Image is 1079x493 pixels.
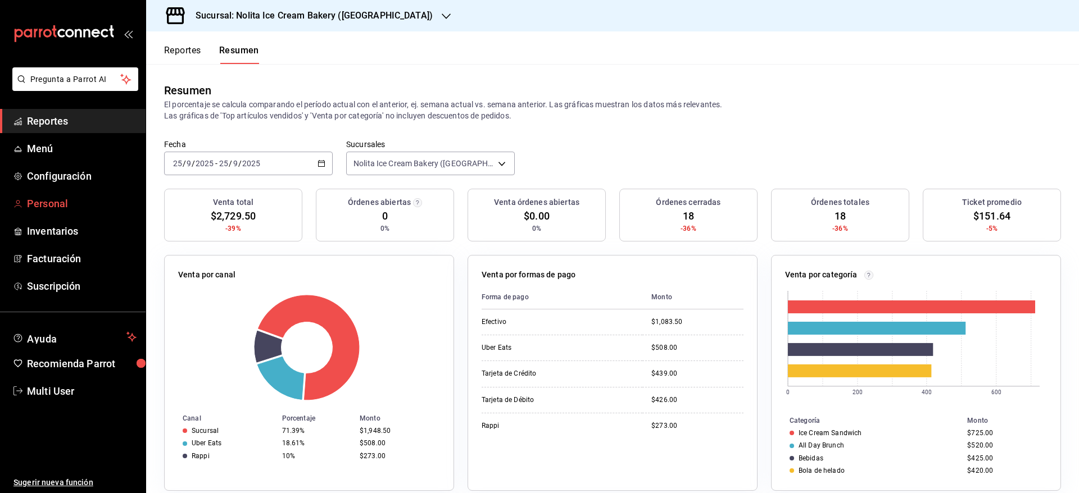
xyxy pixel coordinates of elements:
h3: Sucursal: Nolita Ice Cream Bakery ([GEOGRAPHIC_DATA]) [187,9,433,22]
div: $439.00 [651,369,743,378]
h3: Órdenes abiertas [348,197,411,208]
span: $2,729.50 [211,208,256,223]
text: 0 [786,389,790,395]
div: Uber Eats [192,439,221,447]
span: Recomienda Parrot [27,356,137,371]
div: $273.00 [651,421,743,431]
span: -39% [225,223,241,234]
text: 600 [991,389,1001,395]
span: -5% [986,223,998,234]
div: 18.61% [282,439,351,447]
span: Personal [27,196,137,211]
div: All Day Brunch [799,441,844,449]
div: 10% [282,452,351,460]
th: Categoría [772,414,963,427]
th: Canal [165,412,278,424]
input: -- [186,159,192,168]
input: ---- [242,159,261,168]
span: -36% [832,223,848,234]
span: - [215,159,217,168]
span: Pregunta a Parrot AI [30,74,121,85]
span: -36% [681,223,696,234]
div: Bebidas [799,454,823,462]
div: navigation tabs [164,45,259,64]
h3: Ticket promedio [962,197,1022,208]
span: $151.64 [973,208,1010,223]
span: / [238,159,242,168]
div: Uber Eats [482,343,594,353]
div: $420.00 [967,467,1042,474]
span: Nolita Ice Cream Bakery ([GEOGRAPHIC_DATA]) [353,158,494,169]
span: / [229,159,232,168]
div: $508.00 [360,439,436,447]
span: 0% [532,223,541,234]
h3: Venta total [213,197,253,208]
span: Sugerir nueva función [13,477,137,489]
span: / [192,159,195,168]
p: Venta por formas de pago [482,269,575,281]
h3: Venta órdenes abiertas [494,197,579,208]
span: 0% [380,223,389,234]
input: -- [173,159,183,168]
span: 18 [835,208,846,223]
p: El porcentaje se calcula comparando el período actual con el anterior, ej. semana actual vs. sema... [164,99,1061,121]
div: $273.00 [360,452,436,460]
div: Tarjeta de Crédito [482,369,594,378]
h3: Órdenes totales [811,197,869,208]
span: Suscripción [27,279,137,294]
div: Bola de helado [799,467,845,474]
a: Pregunta a Parrot AI [8,81,138,93]
div: $508.00 [651,343,743,353]
span: 18 [683,208,694,223]
th: Monto [642,285,743,309]
button: open_drawer_menu [124,29,133,38]
text: 400 [922,389,932,395]
div: 71.39% [282,427,351,435]
div: Sucursal [192,427,219,435]
div: Rappi [192,452,210,460]
div: $520.00 [967,441,1042,449]
div: Efectivo [482,317,594,327]
div: Resumen [164,82,211,99]
div: $1,948.50 [360,427,436,435]
th: Porcentaje [278,412,355,424]
input: -- [233,159,238,168]
th: Monto [355,412,454,424]
span: / [183,159,186,168]
div: Tarjeta de Débito [482,395,594,405]
label: Sucursales [346,140,515,148]
th: Monto [963,414,1060,427]
p: Venta por categoría [785,269,858,281]
span: 0 [382,208,388,223]
div: Ice Cream Sandwich [799,429,862,437]
span: Reportes [27,113,137,129]
div: $1,083.50 [651,317,743,327]
div: $426.00 [651,395,743,405]
span: Facturación [27,251,137,266]
h3: Órdenes cerradas [656,197,720,208]
span: Multi User [27,384,137,399]
div: Rappi [482,421,594,431]
button: Pregunta a Parrot AI [12,67,138,91]
input: ---- [195,159,214,168]
span: $0.00 [524,208,550,223]
span: Ayuda [27,330,122,344]
span: Menú [27,141,137,156]
label: Fecha [164,140,333,148]
input: -- [219,159,229,168]
button: Resumen [219,45,259,64]
th: Forma de pago [482,285,642,309]
span: Configuración [27,168,137,184]
span: Inventarios [27,223,137,239]
text: 200 [853,389,863,395]
div: $425.00 [967,454,1042,462]
button: Reportes [164,45,201,64]
p: Venta por canal [178,269,235,281]
div: $725.00 [967,429,1042,437]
